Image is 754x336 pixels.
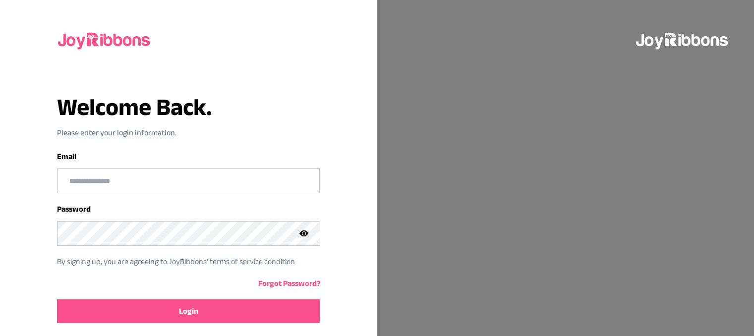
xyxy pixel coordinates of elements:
p: Please enter your login information. [57,127,320,139]
label: Email [57,152,76,161]
p: By signing up, you are agreeing to JoyRibbons‘ terms of service condition [57,256,305,268]
img: joyribbons [57,24,152,56]
span: Login [179,305,198,317]
h3: Welcome Back. [57,95,320,119]
label: Password [57,205,91,213]
button: Login [57,299,320,323]
img: joyribbons [635,24,730,56]
a: Forgot Password? [258,279,320,287]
